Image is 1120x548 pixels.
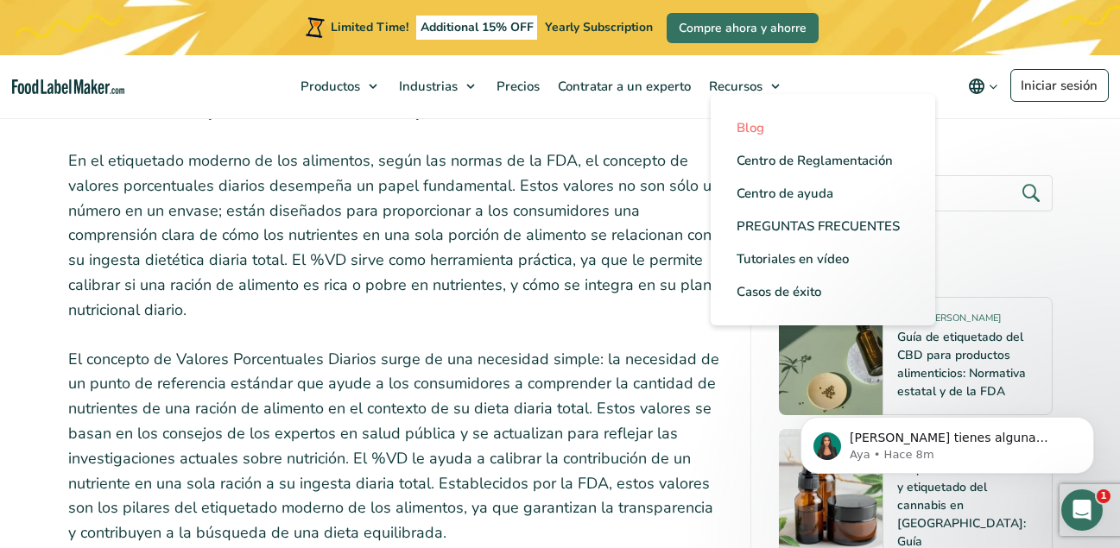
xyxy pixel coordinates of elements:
a: Blog [711,111,935,144]
a: Precios [488,55,545,117]
span: Tutoriales en vídeo [737,250,849,268]
span: 1 [1097,489,1111,503]
a: Iniciar sesión [1010,69,1109,102]
a: Productos [292,55,386,117]
span: Productos [295,78,362,95]
a: Centro de ayuda [711,177,935,210]
p: En el etiquetado moderno de los alimentos, según las normas de la FDA, el concepto de valores por... [68,148,723,323]
p: El concepto de Valores Porcentuales Diarios surge de una necesidad simple: la necesidad de un pun... [68,347,723,545]
span: Contratar a un experto [553,78,693,95]
span: Centro de Reglamentación [737,152,893,169]
a: Industrias [390,55,484,117]
span: Blog [737,119,764,136]
a: Tutoriales en vídeo [711,243,935,275]
a: Casos de éxito [711,275,935,308]
span: Precios [491,78,541,95]
a: Centro de Reglamentación [711,144,935,177]
a: Contratar a un experto [549,55,696,117]
span: Yearly Subscription [545,19,653,35]
a: Guía de etiquetado del CBD para productos alimenticios: Normativa estatal y de la FDA [897,329,1026,400]
span: Centro de ayuda [737,185,833,202]
span: Casos de éxito [737,283,821,300]
span: Additional 15% OFF [416,16,538,40]
iframe: Intercom notifications mensaje [775,381,1120,501]
a: Recursos [700,55,788,117]
span: Industrias [394,78,459,95]
strong: La base: Comprender los valores porcentuales diarios [68,93,626,123]
span: Limited Time! [331,19,408,35]
iframe: Intercom live chat [1061,489,1103,531]
span: PREGUNTAS FRECUENTES [737,217,900,235]
span: [DATE][PERSON_NAME] [897,312,1001,331]
a: PREGUNTAS FRECUENTES [711,210,935,243]
a: Compre ahora y ahorre [667,13,819,43]
span: Recursos [704,78,764,95]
